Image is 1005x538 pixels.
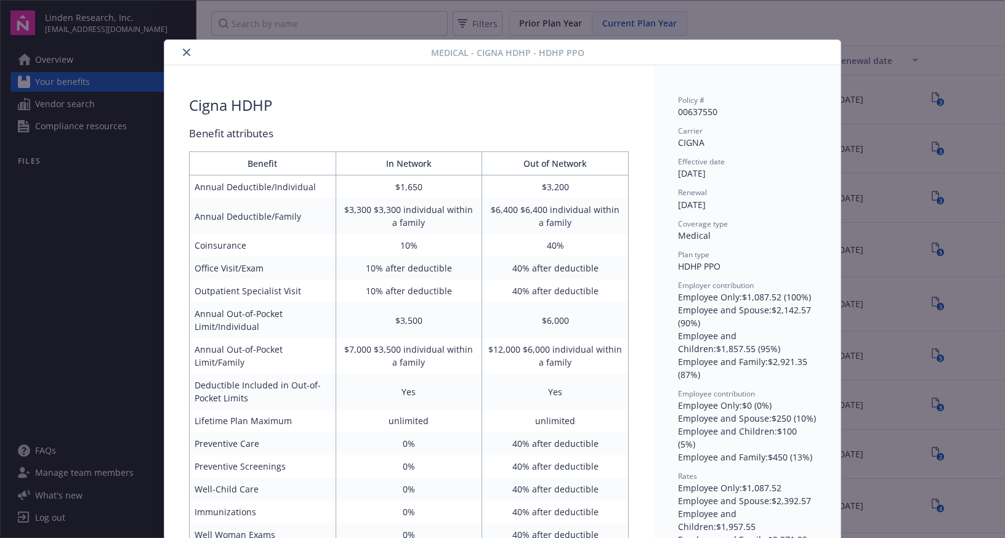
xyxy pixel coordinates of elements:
[482,257,629,279] td: 40% after deductible
[336,455,482,478] td: 0%
[678,494,816,507] div: Employee and Spouse : $2,392.57
[678,303,816,329] div: Employee and Spouse : $2,142.57 (90%)
[678,329,816,355] div: Employee and Children : $1,857.55 (95%)
[190,500,336,523] td: Immunizations
[678,425,816,451] div: Employee and Children : $100 (5%)
[336,302,482,338] td: $3,500
[190,338,336,374] td: Annual Out-of-Pocket Limit/Family
[482,478,629,500] td: 40% after deductible
[336,279,482,302] td: 10% after deductible
[190,302,336,338] td: Annual Out-of-Pocket Limit/Individual
[482,234,629,257] td: 40%
[678,355,816,381] div: Employee and Family : $2,921.35 (87%)
[336,432,482,455] td: 0%
[190,279,336,302] td: Outpatient Specialist Visit
[190,455,336,478] td: Preventive Screenings
[336,198,482,234] td: $3,300 $3,300 individual within a family
[336,175,482,199] td: $1,650
[678,451,816,464] div: Employee and Family : $450 (13%)
[678,105,816,118] div: 00637550
[678,399,816,412] div: Employee Only : $0 (0%)
[678,167,816,180] div: [DATE]
[482,152,629,175] th: Out of Network
[678,126,703,136] span: Carrier
[482,455,629,478] td: 40% after deductible
[678,229,816,242] div: Medical
[190,175,336,199] td: Annual Deductible/Individual
[189,126,629,142] div: Benefit attributes
[678,187,707,198] span: Renewal
[482,198,629,234] td: $6,400 $6,400 individual within a family
[190,478,336,500] td: Well-Child Care
[482,500,629,523] td: 40% after deductible
[336,234,482,257] td: 10%
[189,95,272,116] div: Cigna HDHP
[678,280,754,291] span: Employer contribution
[336,500,482,523] td: 0%
[678,471,697,481] span: Rates
[336,338,482,374] td: $7,000 $3,500 individual within a family
[336,374,482,409] td: Yes
[336,478,482,500] td: 0%
[678,412,816,425] div: Employee and Spouse : $250 (10%)
[678,260,816,273] div: HDHP PPO
[190,234,336,257] td: Coinsurance
[678,388,755,399] span: Employee contribution
[482,409,629,432] td: unlimited
[336,257,482,279] td: 10% after deductible
[678,507,816,533] div: Employee and Children : $1,957.55
[190,374,336,409] td: Deductible Included in Out-of-Pocket Limits
[179,45,194,60] button: close
[482,302,629,338] td: $6,000
[431,46,584,59] span: Medical - Cigna HDHP - HDHP PPO
[336,152,482,175] th: In Network
[190,432,336,455] td: Preventive Care
[190,409,336,432] td: Lifetime Plan Maximum
[190,198,336,234] td: Annual Deductible/Family
[482,374,629,409] td: Yes
[678,198,816,211] div: [DATE]
[336,409,482,432] td: unlimited
[190,152,336,175] th: Benefit
[482,175,629,199] td: $3,200
[678,291,816,303] div: Employee Only : $1,087.52 (100%)
[678,156,725,167] span: Effective date
[190,257,336,279] td: Office Visit/Exam
[678,95,704,105] span: Policy #
[678,219,728,229] span: Coverage type
[482,279,629,302] td: 40% after deductible
[482,338,629,374] td: $12,000 $6,000 individual within a family
[678,481,816,494] div: Employee Only : $1,087.52
[482,432,629,455] td: 40% after deductible
[678,249,709,260] span: Plan type
[678,136,816,149] div: CIGNA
